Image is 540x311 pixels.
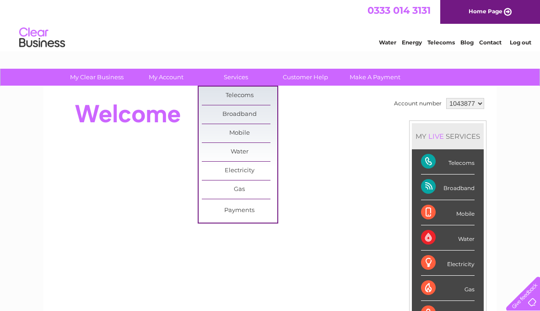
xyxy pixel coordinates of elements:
a: Blog [460,39,474,46]
div: Water [421,225,475,251]
div: Gas [421,276,475,301]
a: My Clear Business [59,69,135,86]
div: LIVE [427,132,446,141]
td: Account number [392,96,444,111]
div: MY SERVICES [412,123,484,149]
a: Customer Help [268,69,343,86]
a: Payments [202,202,277,220]
a: Energy [402,39,422,46]
a: Log out [510,39,531,46]
a: Telecoms [427,39,455,46]
a: Mobile [202,124,277,142]
a: Telecoms [202,87,277,105]
img: logo.png [19,24,65,52]
a: Services [198,69,274,86]
div: Electricity [421,251,475,276]
a: Water [379,39,396,46]
div: Clear Business is a trading name of Verastar Limited (registered in [GEOGRAPHIC_DATA] No. 3667643... [54,5,487,44]
a: Electricity [202,162,277,180]
div: Broadband [421,175,475,200]
div: Telecoms [421,149,475,175]
a: Gas [202,180,277,199]
a: 0333 014 3131 [367,5,431,16]
a: Make A Payment [337,69,413,86]
a: Water [202,143,277,161]
a: Broadband [202,105,277,124]
a: Contact [479,39,502,46]
a: My Account [129,69,204,86]
div: Mobile [421,200,475,225]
